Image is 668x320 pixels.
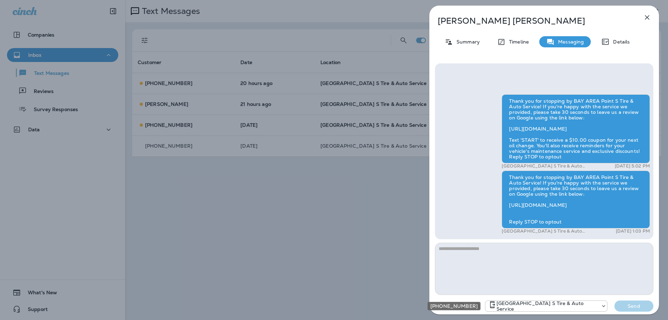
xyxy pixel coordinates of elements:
p: [DATE] 5:02 PM [615,163,650,169]
div: Thank you for stopping by BAY AREA Point S Tire & Auto Service! If you're happy with the service ... [502,94,650,163]
p: [GEOGRAPHIC_DATA] S Tire & Auto Service [502,228,590,234]
div: [PHONE_NUMBER] [428,302,480,310]
p: [DATE] 1:03 PM [616,228,650,234]
p: [PERSON_NAME] [PERSON_NAME] [438,16,628,26]
div: Thank you for stopping by BAY AREA Point S Tire & Auto Service! If you're happy with the service ... [502,171,650,228]
p: [GEOGRAPHIC_DATA] S Tire & Auto Service [502,163,590,169]
p: Messaging [555,39,584,45]
p: Summary [453,39,480,45]
p: [GEOGRAPHIC_DATA] S Tire & Auto Service [496,301,597,312]
button: Add in a premade template [438,299,452,313]
button: Select an emoji [454,299,468,313]
p: Details [610,39,630,45]
div: +1 (410) 795-4333 [485,301,607,312]
p: Timeline [506,39,529,45]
